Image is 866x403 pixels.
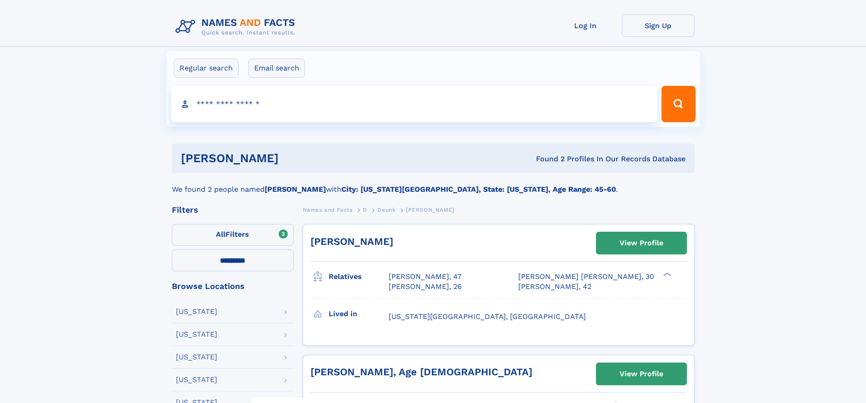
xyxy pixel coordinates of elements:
a: [PERSON_NAME], 26 [389,282,462,292]
a: Names and Facts [303,204,353,215]
div: View Profile [620,363,663,384]
a: Deunk [377,204,395,215]
div: ❯ [661,272,672,278]
label: Regular search [174,59,239,78]
a: View Profile [596,363,686,385]
a: D [363,204,367,215]
div: [US_STATE] [176,376,217,383]
label: Email search [248,59,305,78]
div: [US_STATE] [176,308,217,315]
div: We found 2 people named with . [172,173,695,195]
span: [US_STATE][GEOGRAPHIC_DATA], [GEOGRAPHIC_DATA] [389,312,586,321]
h3: Relatives [329,269,389,284]
div: Browse Locations [172,282,294,290]
a: [PERSON_NAME], 42 [518,282,591,292]
span: [PERSON_NAME] [406,207,455,213]
a: [PERSON_NAME], 47 [389,272,461,282]
a: View Profile [596,232,686,254]
input: search input [171,86,658,122]
div: [US_STATE] [176,331,217,338]
a: [PERSON_NAME], Age [DEMOGRAPHIC_DATA] [310,366,532,378]
span: All [216,230,225,239]
a: Sign Up [622,15,695,37]
div: Filters [172,206,294,214]
h3: Lived in [329,306,389,322]
div: [US_STATE] [176,353,217,361]
img: Logo Names and Facts [172,15,303,39]
button: Search Button [661,86,695,122]
div: Found 2 Profiles In Our Records Database [407,154,686,164]
a: [PERSON_NAME] [310,236,393,247]
div: View Profile [620,233,663,254]
b: City: [US_STATE][GEOGRAPHIC_DATA], State: [US_STATE], Age Range: 45-60 [341,185,616,194]
a: Log In [549,15,622,37]
span: Deunk [377,207,395,213]
h1: [PERSON_NAME] [181,153,407,164]
label: Filters [172,224,294,246]
span: D [363,207,367,213]
b: [PERSON_NAME] [265,185,326,194]
a: [PERSON_NAME] [PERSON_NAME], 30 [518,272,654,282]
